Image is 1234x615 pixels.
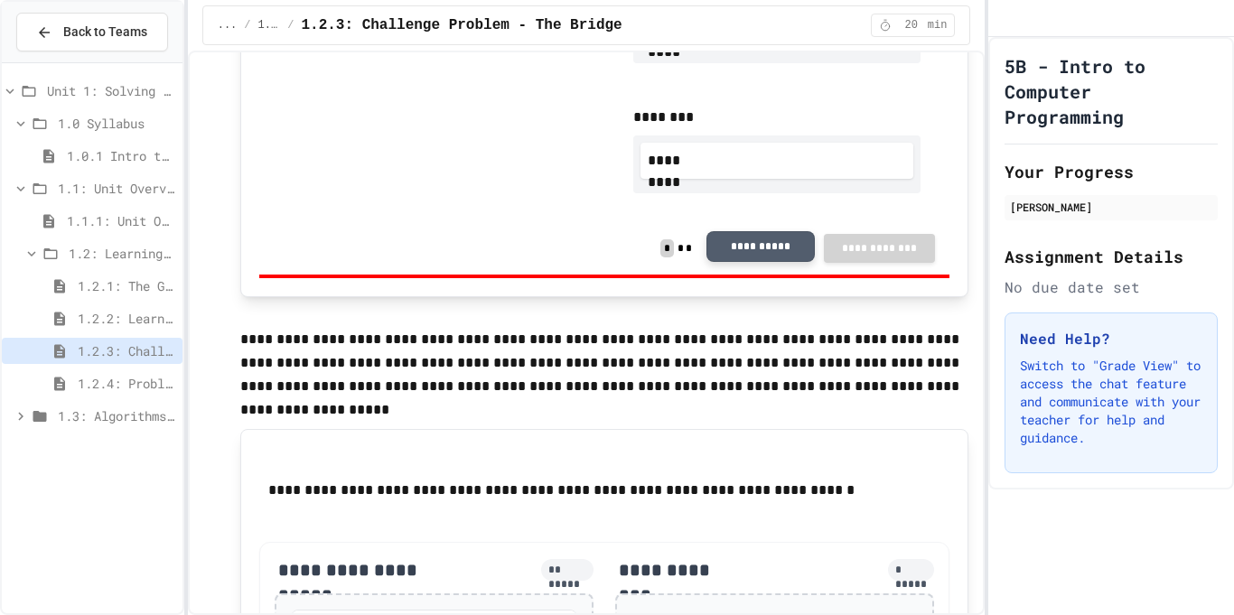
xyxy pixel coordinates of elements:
div: [PERSON_NAME] [1010,199,1212,215]
span: Unit 1: Solving Problems in Computer Science [47,81,175,100]
span: 1.1.1: Unit Overview [67,211,175,230]
button: Back to Teams [16,13,168,51]
span: 1.2: Learning to Solve Hard Problems [258,18,281,33]
span: / [287,18,294,33]
span: ... [218,18,238,33]
span: 1.2.4: Problem Solving Practice [78,374,175,393]
span: 1.0 Syllabus [58,114,175,133]
div: No due date set [1005,276,1218,298]
p: Switch to "Grade View" to access the chat feature and communicate with your teacher for help and ... [1020,357,1202,447]
span: 1.1: Unit Overview [58,179,175,198]
span: 20 [897,18,926,33]
span: 1.3: Algorithms - from Pseudocode to Flowcharts [58,406,175,425]
span: 1.2.1: The Growth Mindset [78,276,175,295]
h2: Assignment Details [1005,244,1218,269]
h3: Need Help? [1020,328,1202,349]
span: 1.2.2: Learning to Solve Hard Problems [78,309,175,328]
span: 1.2.3: Challenge Problem - The Bridge [78,341,175,360]
span: 1.0.1 Intro to Python - Course Syllabus [67,146,175,165]
span: Back to Teams [63,23,147,42]
span: 1.2: Learning to Solve Hard Problems [69,244,175,263]
span: min [928,18,948,33]
span: 1.2.3: Challenge Problem - The Bridge [301,14,622,36]
h2: Your Progress [1005,159,1218,184]
span: / [244,18,250,33]
h1: 5B - Intro to Computer Programming [1005,53,1218,129]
